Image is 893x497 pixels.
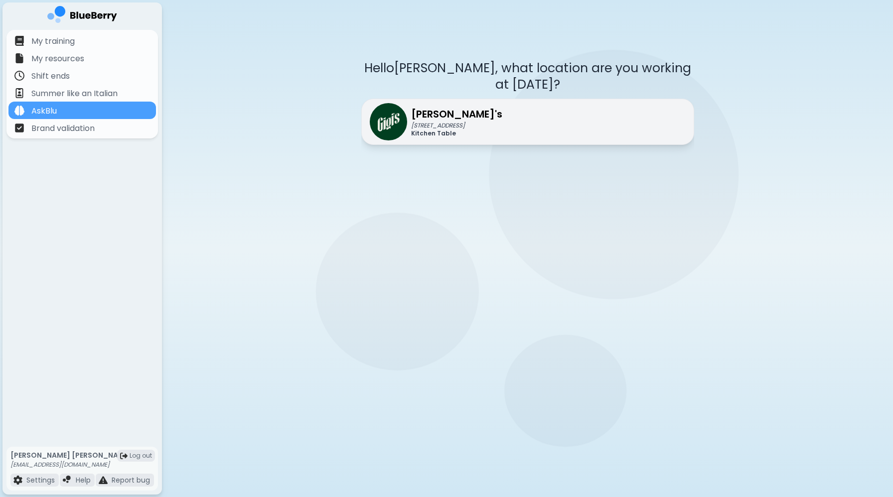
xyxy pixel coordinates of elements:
[31,123,95,134] p: Brand validation
[14,123,24,133] img: file icon
[361,60,694,93] p: Hello [PERSON_NAME] , what location are you working at [DATE]?
[120,452,128,460] img: logout
[14,106,24,116] img: file icon
[10,461,132,469] p: [EMAIL_ADDRESS][DOMAIN_NAME]
[14,53,24,63] img: file icon
[47,6,117,26] img: company logo
[31,35,75,47] p: My training
[361,99,694,145] a: company thumbnail[PERSON_NAME]'s[STREET_ADDRESS]Kitchen Table
[112,476,150,485] p: Report bug
[99,476,108,485] img: file icon
[31,53,84,65] p: My resources
[63,476,72,485] img: file icon
[14,71,24,81] img: file icon
[76,476,91,485] p: Help
[411,122,502,129] p: [STREET_ADDRESS]
[26,476,55,485] p: Settings
[370,103,407,140] img: company thumbnail
[411,129,502,137] p: Kitchen Table
[31,70,70,82] p: Shift ends
[13,476,22,485] img: file icon
[31,88,118,100] p: Summer like an Italian
[14,88,24,98] img: file icon
[31,105,57,117] p: AskBlu
[130,452,152,460] span: Log out
[411,107,502,122] p: [PERSON_NAME]'s
[10,451,132,460] p: [PERSON_NAME] [PERSON_NAME]
[14,36,24,46] img: file icon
